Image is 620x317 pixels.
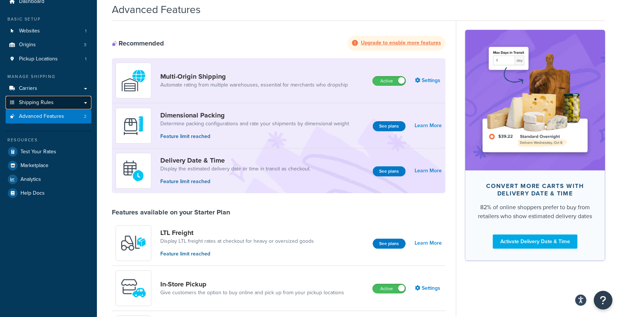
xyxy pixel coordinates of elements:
[120,68,147,94] img: WatD5o0RtDAAAAAElFTkSuQmCC
[6,16,91,22] div: Basic Setup
[373,121,406,131] button: See plans
[6,38,91,52] li: Origins
[84,42,86,48] span: 3
[160,165,311,173] a: Display the estimated delivery date or time in transit as checkout.
[6,52,91,66] li: Pickup Locations
[21,190,45,197] span: Help Docs
[6,173,91,186] a: Analytics
[120,113,147,139] img: DTVBYsAAAAAASUVORK5CYII=
[373,239,406,249] button: See plans
[19,56,58,62] span: Pickup Locations
[6,24,91,38] li: Websites
[373,76,406,85] label: Active
[19,42,36,48] span: Origins
[120,230,147,256] img: y79ZsPf0fXUFUhFXDzUgf+ktZg5F2+ohG75+v3d2s1D9TjoU8PiyCIluIjV41seZevKCRuEjTPPOKHJsQcmKCXGdfprl3L4q7...
[6,96,91,110] a: Shipping Rules
[415,283,442,294] a: Settings
[415,238,442,248] a: Learn More
[160,238,314,245] a: Display LTL freight rates at checkout for heavy or oversized goods
[160,72,348,81] a: Multi-Origin Shipping
[373,166,406,176] button: See plans
[415,120,442,131] a: Learn More
[6,82,91,95] a: Carriers
[160,156,311,164] a: Delivery Date & Time
[594,291,613,310] button: Open Resource Center
[112,2,201,17] h1: Advanced Features
[85,28,86,34] span: 1
[120,275,147,301] img: wfgcfpwTIucLEAAAAASUVORK5CYII=
[160,178,311,186] p: Feature limit reached
[6,110,91,123] a: Advanced Features2
[112,208,230,216] div: Features available on your Starter Plan
[21,176,41,183] span: Analytics
[160,280,344,288] a: In-Store Pickup
[19,85,37,92] span: Carriers
[160,132,349,141] p: Feature limit reached
[84,113,86,120] span: 2
[160,120,349,128] a: Determine packing configurations and rate your shipments by dimensional weight
[493,235,577,249] a: Activate Delivery Date & Time
[415,75,442,86] a: Settings
[19,100,54,106] span: Shipping Rules
[21,163,48,169] span: Marketplace
[477,203,593,221] div: 82% of online shoppers prefer to buy from retailers who show estimated delivery dates
[160,81,348,89] a: Automate rating from multiple warehouses, essential for merchants who dropship
[6,159,91,172] a: Marketplace
[160,111,349,119] a: Dimensional Packing
[361,39,441,47] strong: Upgrade to enable more features
[373,284,406,293] label: Active
[6,137,91,143] div: Resources
[476,41,594,159] img: feature-image-ddt-36eae7f7280da8017bfb280eaccd9c446f90b1fe08728e4019434db127062ab4.png
[6,186,91,200] a: Help Docs
[160,229,314,237] a: LTL Freight
[6,24,91,38] a: Websites1
[112,39,164,47] div: Recommended
[120,158,147,184] img: gfkeb5ejjkALwAAAABJRU5ErkJggg==
[6,73,91,80] div: Manage Shipping
[6,110,91,123] li: Advanced Features
[6,145,91,158] a: Test Your Rates
[415,166,442,176] a: Learn More
[85,56,86,62] span: 1
[21,149,56,155] span: Test Your Rates
[160,289,344,296] a: Give customers the option to buy online and pick up from your pickup locations
[477,182,593,197] div: Convert more carts with delivery date & time
[19,113,64,120] span: Advanced Features
[6,52,91,66] a: Pickup Locations1
[19,28,40,34] span: Websites
[6,38,91,52] a: Origins3
[160,250,314,258] p: Feature limit reached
